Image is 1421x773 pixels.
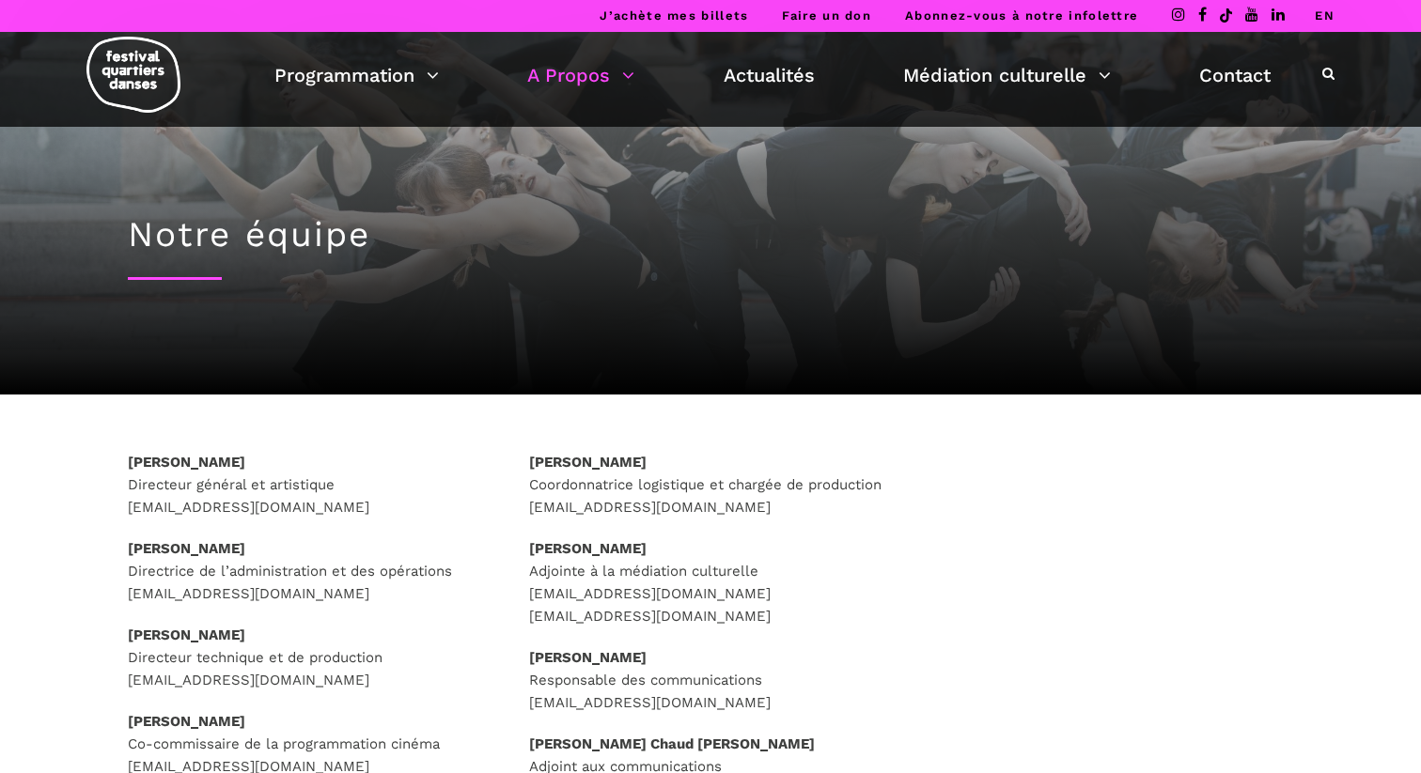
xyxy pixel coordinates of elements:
[128,626,245,643] strong: [PERSON_NAME]
[905,8,1138,23] a: Abonnez-vous à notre infolettre
[128,713,245,730] strong: [PERSON_NAME]
[1199,59,1271,91] a: Contact
[529,540,647,557] strong: [PERSON_NAME]
[128,540,245,557] strong: [PERSON_NAME]
[128,454,245,471] strong: [PERSON_NAME]
[274,59,439,91] a: Programmation
[724,59,815,91] a: Actualités
[529,646,893,714] p: Responsable des communications [EMAIL_ADDRESS][DOMAIN_NAME]
[128,537,492,605] p: Directrice de l’administration et des opérations [EMAIL_ADDRESS][DOMAIN_NAME]
[128,624,492,691] p: Directeur technique et de production [EMAIL_ADDRESS][DOMAIN_NAME]
[529,451,893,518] p: Coordonnatrice logistique et chargée de production [EMAIL_ADDRESS][DOMAIN_NAME]
[529,649,647,666] strong: [PERSON_NAME]
[86,37,180,113] img: logo-fqd-med
[529,454,647,471] strong: [PERSON_NAME]
[782,8,871,23] a: Faire un don
[529,537,893,627] p: Adjointe à la médiation culturelle [EMAIL_ADDRESS][DOMAIN_NAME] [EMAIL_ADDRESS][DOMAIN_NAME]
[527,59,634,91] a: A Propos
[128,214,1293,255] h1: Notre équipe
[1315,8,1335,23] a: EN
[903,59,1111,91] a: Médiation culturelle
[529,735,815,752] strong: [PERSON_NAME] Chaud [PERSON_NAME]
[128,451,492,518] p: Directeur général et artistique [EMAIL_ADDRESS][DOMAIN_NAME]
[600,8,748,23] a: J’achète mes billets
